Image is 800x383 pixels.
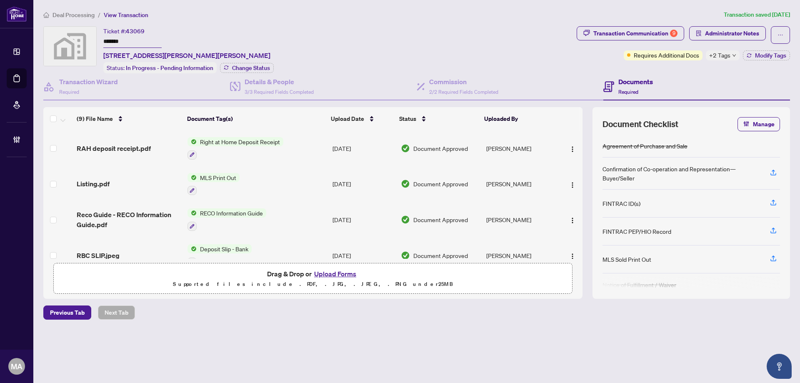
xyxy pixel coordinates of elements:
td: [PERSON_NAME] [483,130,558,166]
img: Document Status [401,215,410,224]
span: solution [696,30,702,36]
td: [DATE] [329,166,397,202]
span: Deposit Slip - Bank [197,244,252,253]
button: Next Tab [98,305,135,320]
span: down [732,53,736,58]
button: Change Status [220,63,274,73]
div: FINTRAC ID(s) [602,199,640,208]
div: Ticket #: [103,26,145,36]
span: home [43,12,49,18]
span: ellipsis [777,32,783,38]
article: Transaction saved [DATE] [724,10,790,20]
button: Upload Forms [312,268,359,279]
th: Upload Date [327,107,396,130]
span: Document Approved [413,215,468,224]
span: MA [11,360,22,372]
button: Status IconRECO Information Guide [187,208,266,231]
span: 2/2 Required Fields Completed [429,89,498,95]
button: Modify Tags [743,50,790,60]
h4: Documents [618,77,653,87]
span: Reco Guide - RECO Information Guide.pdf [77,210,181,230]
button: Status IconMLS Print Out [187,173,240,195]
span: 43069 [126,28,145,35]
span: +2 Tags [709,50,730,60]
span: In Progress - Pending Information [126,64,213,72]
span: Modify Tags [755,53,786,58]
span: RBC SLIP.jpeg [77,250,120,260]
span: [STREET_ADDRESS][PERSON_NAME][PERSON_NAME] [103,50,270,60]
img: Status Icon [187,208,197,218]
th: Document Tag(s) [184,107,327,130]
img: svg%3e [44,27,96,66]
img: Logo [569,253,576,260]
div: Confirmation of Co-operation and Representation—Buyer/Seller [602,164,760,183]
span: Previous Tab [50,306,85,319]
button: Status IconRight at Home Deposit Receipt [187,137,283,160]
span: Deal Processing [52,11,95,19]
span: Document Approved [413,179,468,188]
div: Agreement of Purchase and Sale [602,141,687,150]
h4: Details & People [245,77,314,87]
img: Document Status [401,144,410,153]
span: Required [59,89,79,95]
span: Manage [753,118,775,131]
img: Status Icon [187,173,197,182]
img: Logo [569,146,576,153]
span: Document Approved [413,251,468,260]
span: Required [618,89,638,95]
span: (9) File Name [77,114,113,123]
div: Status: [103,62,217,73]
div: Transaction Communication [593,27,677,40]
li: / [98,10,100,20]
div: 9 [670,30,677,37]
img: Logo [569,182,576,188]
button: Logo [566,177,579,190]
button: Logo [566,213,579,226]
span: Upload Date [331,114,364,123]
th: (9) File Name [73,107,184,130]
img: logo [7,6,27,22]
td: [DATE] [329,238,397,273]
span: Right at Home Deposit Receipt [197,137,283,146]
th: Uploaded By [481,107,556,130]
span: MLS Print Out [197,173,240,182]
span: Administrator Notes [705,27,759,40]
img: Logo [569,217,576,224]
span: 3/3 Required Fields Completed [245,89,314,95]
button: Logo [566,142,579,155]
span: Status [399,114,416,123]
td: [PERSON_NAME] [483,202,558,238]
img: Document Status [401,251,410,260]
button: Previous Tab [43,305,91,320]
div: FINTRAC PEP/HIO Record [602,227,671,236]
button: Open asap [767,354,792,379]
span: Document Checklist [602,118,678,130]
button: Manage [737,117,780,131]
img: Status Icon [187,244,197,253]
img: Status Icon [187,137,197,146]
button: Transaction Communication9 [577,26,684,40]
span: Requires Additional Docs [634,50,699,60]
td: [DATE] [329,202,397,238]
button: Logo [566,249,579,262]
td: [PERSON_NAME] [483,166,558,202]
div: MLS Sold Print Out [602,255,651,264]
th: Status [396,107,481,130]
span: Listing.pdf [77,179,110,189]
img: Document Status [401,179,410,188]
h4: Transaction Wizard [59,77,118,87]
button: Status IconDeposit Slip - Bank [187,244,252,267]
span: RECO Information Guide [197,208,266,218]
span: View Transaction [104,11,148,19]
td: [DATE] [329,130,397,166]
span: Change Status [232,65,270,71]
button: Administrator Notes [689,26,766,40]
span: Drag & Drop orUpload FormsSupported files include .PDF, .JPG, .JPEG, .PNG under25MB [54,263,572,294]
p: Supported files include .PDF, .JPG, .JPEG, .PNG under 25 MB [59,279,567,289]
span: RAH deposit receipt.pdf [77,143,151,153]
h4: Commission [429,77,498,87]
span: Document Approved [413,144,468,153]
td: [PERSON_NAME] [483,238,558,273]
span: Drag & Drop or [267,268,359,279]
